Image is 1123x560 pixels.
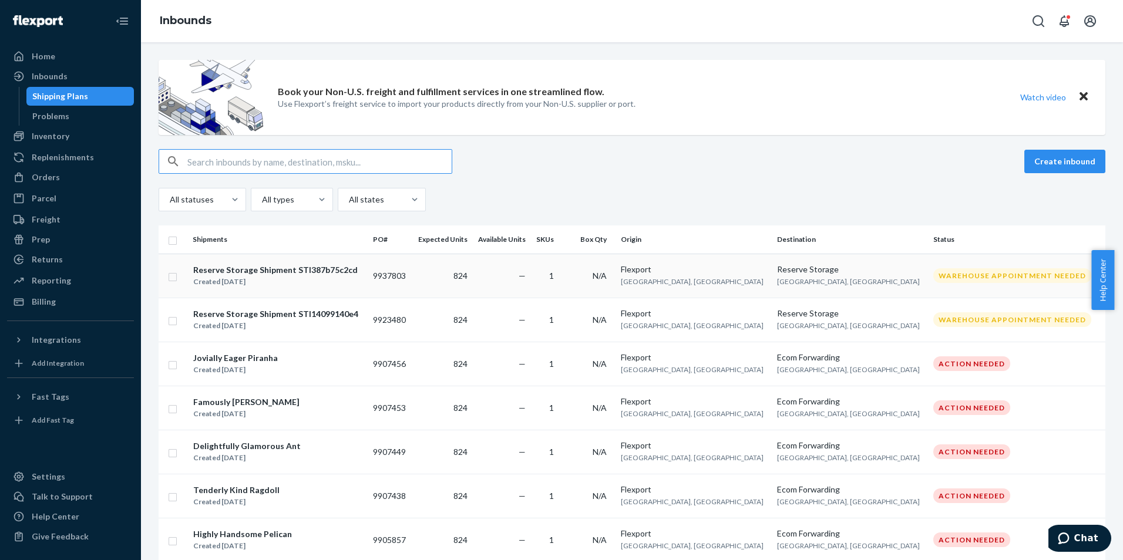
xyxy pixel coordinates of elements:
[348,194,349,205] input: All states
[453,315,468,325] span: 824
[549,491,554,501] span: 1
[278,98,636,110] p: Use Flexport’s freight service to import your products directly from your Non-U.S. supplier or port.
[32,491,93,502] div: Talk to Support
[621,352,768,363] div: Flexport
[368,298,412,342] td: 9923480
[32,50,55,62] div: Home
[777,264,924,275] div: Reserve Storage
[32,358,84,368] div: Add Integration
[193,264,358,276] div: Reserve Storage Shipment STI387b75c2cd
[7,411,134,430] a: Add Fast Tag
[193,484,280,496] div: Tenderly Kind Ragdoll
[160,14,211,27] a: Inbounds
[519,315,526,325] span: —
[621,264,768,275] div: Flexport
[549,271,554,281] span: 1
[32,110,69,122] div: Problems
[7,271,134,290] a: Reporting
[777,409,920,418] span: [GEOGRAPHIC_DATA], [GEOGRAPHIC_DATA]
[593,535,607,545] span: N/A
[621,528,768,539] div: Flexport
[621,396,768,407] div: Flexport
[549,447,554,457] span: 1
[621,409,764,418] span: [GEOGRAPHIC_DATA], [GEOGRAPHIC_DATA]
[193,364,278,376] div: Created [DATE]
[32,70,68,82] div: Inbounds
[32,391,69,403] div: Fast Tags
[933,312,1091,327] div: Warehouse Appointment Needed
[621,440,768,451] div: Flexport
[7,507,134,526] a: Help Center
[777,352,924,363] div: Ecom Forwarding
[777,396,924,407] div: Ecom Forwarding
[7,230,134,249] a: Prep
[519,403,526,413] span: —
[777,453,920,462] span: [GEOGRAPHIC_DATA], [GEOGRAPHIC_DATA]
[7,67,134,86] a: Inbounds
[621,365,764,374] span: [GEOGRAPHIC_DATA], [GEOGRAPHIC_DATA]
[193,276,358,288] div: Created [DATE]
[368,225,412,254] th: PO#
[777,440,924,451] div: Ecom Forwarding
[7,168,134,187] a: Orders
[593,447,607,457] span: N/A
[32,334,81,346] div: Integrations
[7,467,134,486] a: Settings
[1053,9,1076,33] button: Open notifications
[187,150,452,173] input: Search inbounds by name, destination, msku...
[621,541,764,550] span: [GEOGRAPHIC_DATA], [GEOGRAPHIC_DATA]
[32,193,56,204] div: Parcel
[7,47,134,66] a: Home
[368,386,412,430] td: 9907453
[193,408,300,420] div: Created [DATE]
[110,9,134,33] button: Close Navigation
[1024,150,1105,173] button: Create inbound
[7,330,134,349] button: Integrations
[368,474,412,518] td: 9907438
[933,444,1010,459] div: Action Needed
[32,151,94,163] div: Replenishments
[933,488,1010,503] div: Action Needed
[933,356,1010,371] div: Action Needed
[472,225,531,254] th: Available Units
[193,496,280,508] div: Created [DATE]
[32,234,50,245] div: Prep
[32,511,79,522] div: Help Center
[621,453,764,462] span: [GEOGRAPHIC_DATA], [GEOGRAPHIC_DATA]
[32,296,56,308] div: Billing
[32,531,89,542] div: Give Feedback
[32,275,71,286] div: Reporting
[519,447,526,457] span: —
[933,532,1010,547] div: Action Needed
[453,491,468,501] span: 824
[7,148,134,167] a: Replenishments
[621,484,768,495] div: Flexport
[32,471,65,483] div: Settings
[26,107,135,126] a: Problems
[519,491,526,501] span: —
[933,400,1010,415] div: Action Needed
[593,491,607,501] span: N/A
[563,225,616,254] th: Box Qty
[32,214,60,225] div: Freight
[1027,9,1050,33] button: Open Search Box
[593,271,607,281] span: N/A
[549,315,554,325] span: 1
[519,359,526,369] span: —
[7,387,134,406] button: Fast Tags
[1076,89,1091,106] button: Close
[7,210,134,229] a: Freight
[593,403,607,413] span: N/A
[188,225,368,254] th: Shipments
[7,250,134,269] a: Returns
[519,271,526,281] span: —
[453,535,468,545] span: 824
[777,277,920,286] span: [GEOGRAPHIC_DATA], [GEOGRAPHIC_DATA]
[621,308,768,319] div: Flexport
[453,403,468,413] span: 824
[7,527,134,546] button: Give Feedback
[13,15,63,27] img: Flexport logo
[1091,250,1114,310] span: Help Center
[616,225,772,254] th: Origin
[777,541,920,550] span: [GEOGRAPHIC_DATA], [GEOGRAPHIC_DATA]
